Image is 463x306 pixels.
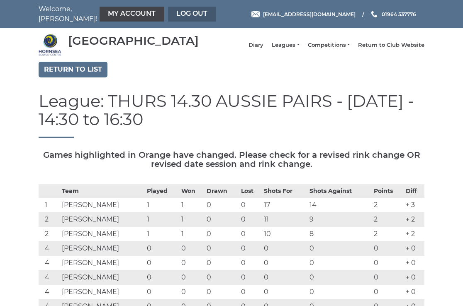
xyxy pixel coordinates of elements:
td: 0 [145,241,179,256]
td: 2 [372,227,404,241]
a: Phone us 01964 537776 [370,10,416,18]
td: 0 [262,285,307,299]
a: Diary [249,41,263,49]
td: 1 [145,212,179,227]
a: Email [EMAIL_ADDRESS][DOMAIN_NAME] [251,10,356,18]
td: 0 [205,227,239,241]
td: [PERSON_NAME] [60,241,145,256]
h5: Games highlighted in Orange have changed. Please check for a revised rink change OR revised date ... [39,150,424,169]
th: Shots Against [307,185,372,198]
td: 0 [205,270,239,285]
td: 0 [145,256,179,270]
td: 0 [179,285,205,299]
img: Phone us [371,11,377,17]
td: [PERSON_NAME] [60,285,145,299]
th: Drawn [205,185,239,198]
td: 17 [262,198,307,212]
td: 1 [39,198,60,212]
td: [PERSON_NAME] [60,198,145,212]
td: 10 [262,227,307,241]
th: Won [179,185,205,198]
td: + 0 [404,241,424,256]
a: Leagues [272,41,299,49]
td: 11 [262,212,307,227]
img: Hornsea Bowls Centre [39,34,61,56]
td: 0 [262,256,307,270]
td: + 2 [404,212,424,227]
td: 9 [307,212,372,227]
a: Competitions [308,41,350,49]
td: 4 [39,256,60,270]
td: 0 [307,270,372,285]
td: 1 [145,227,179,241]
td: 0 [372,241,404,256]
td: 2 [372,198,404,212]
td: 0 [179,270,205,285]
td: 4 [39,241,60,256]
td: 0 [372,270,404,285]
nav: Welcome, [PERSON_NAME]! [39,4,192,24]
td: 0 [372,256,404,270]
td: 0 [239,256,262,270]
td: 0 [205,256,239,270]
span: [EMAIL_ADDRESS][DOMAIN_NAME] [263,11,356,17]
td: 1 [179,212,205,227]
th: Points [372,185,404,198]
td: 0 [239,270,262,285]
td: 14 [307,198,372,212]
td: 0 [179,256,205,270]
td: 2 [39,212,60,227]
span: 01964 537776 [382,11,416,17]
td: 0 [205,241,239,256]
td: 0 [205,212,239,227]
td: 0 [205,198,239,212]
th: Team [60,185,145,198]
td: 1 [179,198,205,212]
a: Return to Club Website [358,41,424,49]
td: 0 [307,241,372,256]
td: 2 [39,227,60,241]
td: + 0 [404,285,424,299]
td: 0 [145,285,179,299]
td: 0 [239,241,262,256]
td: [PERSON_NAME] [60,212,145,227]
td: 0 [179,241,205,256]
td: 4 [39,270,60,285]
td: + 0 [404,256,424,270]
a: My Account [100,7,164,22]
td: 2 [372,212,404,227]
td: 0 [239,285,262,299]
td: + 2 [404,227,424,241]
td: 0 [262,270,307,285]
td: + 3 [404,198,424,212]
td: 1 [179,227,205,241]
td: 0 [239,212,262,227]
a: Log out [168,7,216,22]
td: [PERSON_NAME] [60,256,145,270]
td: 0 [239,227,262,241]
th: Lost [239,185,262,198]
th: Played [145,185,179,198]
td: 0 [205,285,239,299]
td: 0 [307,285,372,299]
td: 0 [262,241,307,256]
td: 8 [307,227,372,241]
td: 1 [145,198,179,212]
h1: League: THURS 14.30 AUSSIE PAIRS - [DATE] - 14:30 to 16:30 [39,92,424,138]
td: 0 [307,256,372,270]
th: Diff [404,185,424,198]
td: 0 [145,270,179,285]
td: 4 [39,285,60,299]
div: [GEOGRAPHIC_DATA] [68,34,199,47]
td: 0 [239,198,262,212]
a: Return to list [39,62,107,77]
td: [PERSON_NAME] [60,227,145,241]
td: 0 [372,285,404,299]
th: Shots For [262,185,307,198]
td: [PERSON_NAME] [60,270,145,285]
img: Email [251,11,260,17]
td: + 0 [404,270,424,285]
